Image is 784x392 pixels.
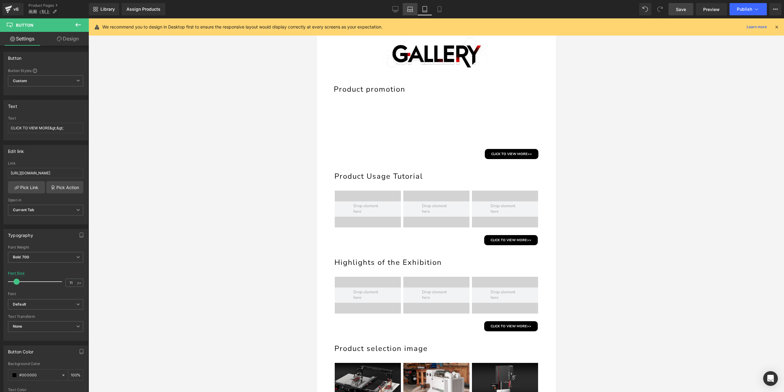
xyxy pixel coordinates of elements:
input: Color [19,372,58,379]
div: Text [8,116,83,120]
div: Font Weight [8,245,83,249]
div: Button [8,52,21,61]
p: We recommend you to design in Desktop first to ensure the responsive layout would display correct... [102,24,383,30]
span: Button [16,23,33,28]
div: Edit link [8,145,24,154]
span: px [77,281,82,285]
a: CLICK TO VIEW MORE>> [168,131,221,141]
a: Pick Action [46,181,83,193]
div: Typography [8,229,33,238]
div: Background Color [8,362,83,366]
div: Text Transform [8,314,83,319]
a: Pick Link [8,181,45,193]
a: Design [46,32,90,46]
a: Laptop [403,3,417,15]
div: Button Color [8,346,33,354]
span: Save [676,6,686,13]
button: Redo [654,3,666,15]
a: Learn more [744,23,769,31]
h1: Product Usage Tutorial [17,153,222,163]
a: Desktop [388,3,403,15]
span: CLICK TO VIEW MORE>> [174,219,214,224]
h1: Highlights of the Exhibition [17,239,222,249]
span: CLICK TO VIEW MORE>> [174,133,215,138]
span: Library [100,6,115,12]
input: https://your-shop.myshopify.com [8,168,83,178]
h1: Product promotion [17,66,223,76]
div: Font Size [8,271,25,276]
button: Undo [639,3,651,15]
b: Custom [13,78,27,84]
div: v6 [12,5,20,13]
span: CLICK TO VIEW MORE>> [174,306,214,310]
a: CLICK TO VIEW MORE>> [167,303,221,313]
div: % [68,370,83,380]
a: CLICK TO VIEW MORE>> [167,217,221,227]
button: More [769,3,782,15]
div: Open in [8,198,83,202]
div: Text Color [8,388,83,392]
span: Publish [737,7,752,12]
div: Link [8,161,83,166]
i: Default [13,302,26,307]
div: Text [8,100,17,109]
div: Font [8,292,83,296]
b: Bold 700 [13,255,29,259]
span: Preview [703,6,720,13]
a: New Library [89,3,119,15]
div: Open Intercom Messenger [763,371,778,386]
b: Current Tab [13,207,35,212]
b: None [13,324,22,329]
a: Mobile [432,3,447,15]
a: Tablet [417,3,432,15]
a: v6 [2,3,24,15]
div: Button Styles [8,68,83,73]
h1: Product selection image [17,325,222,335]
span: 画廊（别上 [28,9,50,14]
a: Product Pages [28,3,89,8]
div: Assign Products [126,7,160,12]
a: Preview [696,3,727,15]
button: Publish [729,3,767,15]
